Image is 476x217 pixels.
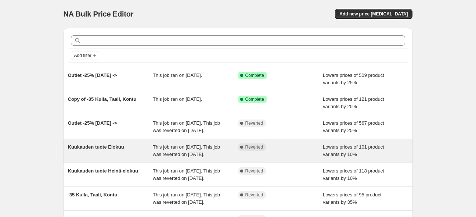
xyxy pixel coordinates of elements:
[245,72,264,78] span: Complete
[323,72,384,85] span: Lowers prices of 509 product variants by 25%
[68,168,138,174] span: Kuukauden tuote Heinä-elokuu
[245,192,263,198] span: Reverted
[68,144,124,150] span: Kuukauden tuote Elokuu
[339,11,408,17] span: Add new price [MEDICAL_DATA]
[245,144,263,150] span: Reverted
[323,144,384,157] span: Lowers prices of 101 product variants by 10%
[245,120,263,126] span: Reverted
[323,192,382,205] span: Lowers prices of 95 product variants by 35%
[71,51,100,60] button: Add filter
[74,53,91,58] span: Add filter
[68,192,118,198] span: -35 Kulla, Taali, Kontu
[68,96,137,102] span: Copy of -35 Kulla, Taali, Kontu
[245,168,263,174] span: Reverted
[153,120,220,133] span: This job ran on [DATE]. This job was reverted on [DATE].
[335,9,412,19] button: Add new price [MEDICAL_DATA]
[323,120,384,133] span: Lowers prices of 567 product variants by 25%
[153,96,202,102] span: This job ran on [DATE].
[153,192,220,205] span: This job ran on [DATE]. This job was reverted on [DATE].
[68,72,117,78] span: Outlet -25% [DATE] ->
[153,168,220,181] span: This job ran on [DATE]. This job was reverted on [DATE].
[323,168,384,181] span: Lowers prices of 118 product variants by 10%
[153,144,220,157] span: This job ran on [DATE]. This job was reverted on [DATE].
[64,10,134,18] span: NA Bulk Price Editor
[245,96,264,102] span: Complete
[68,120,117,126] span: Outlet -25% [DATE] ->
[323,96,384,109] span: Lowers prices of 121 product variants by 25%
[153,72,202,78] span: This job ran on [DATE].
